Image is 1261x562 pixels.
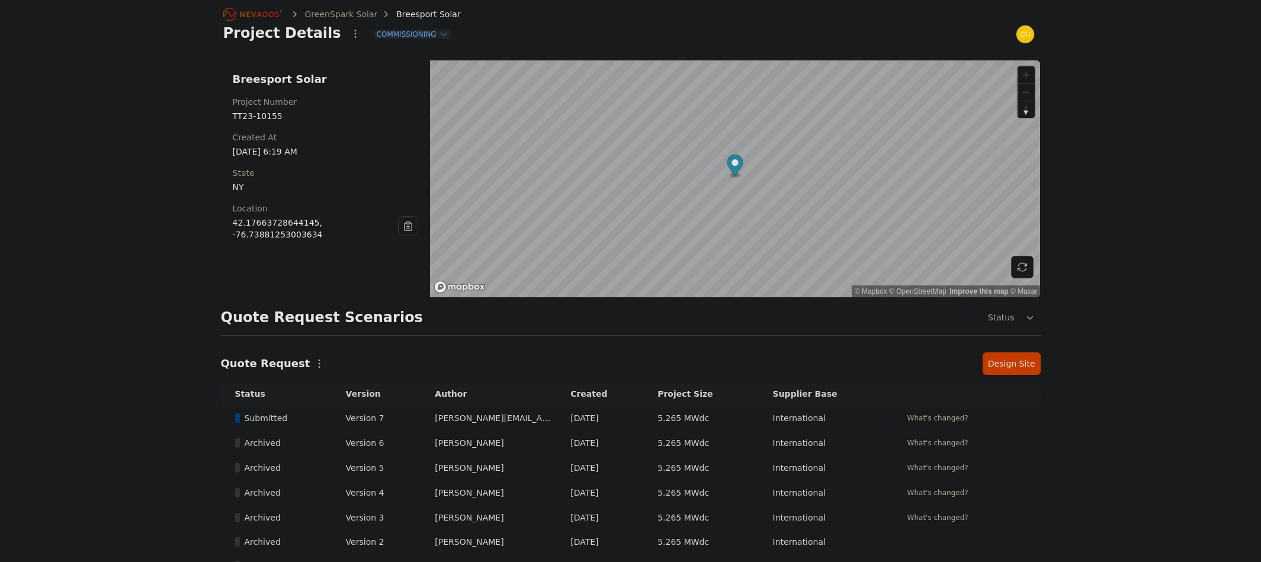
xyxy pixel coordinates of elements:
button: Zoom out [1018,84,1035,101]
a: OpenStreetMap [889,287,946,296]
td: International [759,480,888,505]
td: [PERSON_NAME] [421,455,556,480]
th: Supplier Base [759,382,888,406]
a: Design Site [983,352,1041,375]
td: 5.265 MWdc [643,530,758,554]
td: 5.265 MWdc [643,406,758,431]
td: 5.265 MWdc [643,431,758,455]
td: 5.265 MWdc [643,480,758,505]
td: [DATE] [556,480,643,505]
div: Archived [235,536,326,548]
th: Version [332,382,421,406]
div: State [233,167,419,179]
td: [DATE] [556,406,643,431]
h1: Project Details [223,24,341,43]
div: Archived [235,512,326,524]
button: Zoom in [1018,66,1035,84]
td: Version 7 [332,406,421,431]
a: Mapbox [855,287,887,296]
td: International [759,455,888,480]
tr: ArchivedVersion 6[PERSON_NAME][DATE]5.265 MWdcInternationalWhat's changed? [221,431,1041,455]
h2: Breesport Solar [233,72,419,86]
td: Version 3 [332,505,421,530]
td: [PERSON_NAME] [421,505,556,530]
td: Version 5 [332,455,421,480]
button: Status [978,307,1041,328]
td: International [759,431,888,455]
td: International [759,530,888,554]
td: [PERSON_NAME][EMAIL_ADDRESS][PERSON_NAME][DOMAIN_NAME] [421,406,556,431]
div: Map marker [727,155,743,179]
td: [DATE] [556,431,643,455]
td: [PERSON_NAME] [421,530,556,554]
div: Submitted [235,412,326,424]
a: GreenSpark Solar [305,8,378,20]
div: Archived [235,462,326,474]
div: Project Number [233,96,419,108]
th: Author [421,382,556,406]
td: Version 2 [332,530,421,554]
button: What's changed? [902,436,974,449]
td: International [759,505,888,530]
a: Mapbox homepage [434,280,486,294]
button: What's changed? [902,461,974,474]
div: Archived [235,437,326,449]
button: What's changed? [902,412,974,425]
div: TT23-10155 [233,110,419,122]
td: 5.265 MWdc [643,505,758,530]
h2: Quote Request [221,355,310,372]
div: Breesport Solar [380,8,460,20]
tr: ArchivedVersion 3[PERSON_NAME][DATE]5.265 MWdcInternationalWhat's changed? [221,505,1041,530]
button: What's changed? [902,511,974,524]
td: International [759,406,888,431]
a: Improve this map [949,287,1008,296]
tr: ArchivedVersion 4[PERSON_NAME][DATE]5.265 MWdcInternationalWhat's changed? [221,480,1041,505]
td: 5.265 MWdc [643,455,758,480]
td: [PERSON_NAME] [421,480,556,505]
h2: Quote Request Scenarios [221,308,423,327]
div: Archived [235,487,326,499]
td: [PERSON_NAME] [421,431,556,455]
div: NY [233,181,419,193]
th: Status [221,382,332,406]
button: Reset bearing to north [1018,101,1035,118]
th: Project Size [643,382,758,406]
tr: ArchivedVersion 2[PERSON_NAME][DATE]5.265 MWdcInternational [221,530,1041,554]
canvas: Map [430,60,1040,297]
div: 42.17663728644145, -76.73881253003634 [233,217,399,240]
td: [DATE] [556,530,643,554]
button: What's changed? [902,486,974,499]
div: Location [233,203,399,214]
div: [DATE] 6:19 AM [233,146,419,158]
th: Created [556,382,643,406]
tr: SubmittedVersion 7[PERSON_NAME][EMAIL_ADDRESS][PERSON_NAME][DOMAIN_NAME][DATE]5.265 MWdcInternati... [221,406,1041,431]
nav: Breadcrumb [223,5,461,24]
tr: ArchivedVersion 5[PERSON_NAME][DATE]5.265 MWdcInternationalWhat's changed? [221,455,1041,480]
a: Maxar [1010,287,1038,296]
td: Version 6 [332,431,421,455]
td: [DATE] [556,455,643,480]
td: Version 4 [332,480,421,505]
span: Status [983,311,1015,323]
div: Created At [233,131,419,143]
td: [DATE] [556,505,643,530]
button: Commissioning [374,30,451,39]
img: chris.young@nevados.solar [1016,25,1035,44]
